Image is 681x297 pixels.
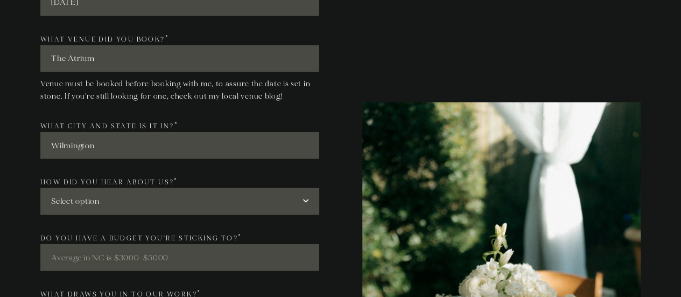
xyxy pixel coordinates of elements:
[40,244,319,271] input: Average in NC is $3000-$5000
[40,132,319,159] input: Wilmington, NC
[40,45,319,72] input: The Atrium
[40,78,319,103] p: Venue must be booked before booking with me, to assure the date is set in stone. If you're still ...
[40,122,178,132] label: What city and state is it in?
[40,35,169,45] label: What venue did you book?
[40,234,242,244] label: Do you have a budget you're sticking to?
[40,178,178,188] label: How did you hear about us?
